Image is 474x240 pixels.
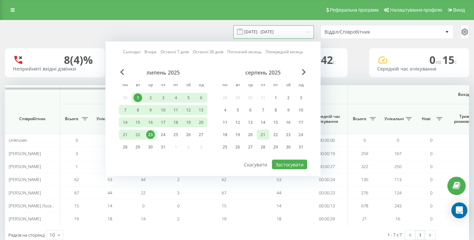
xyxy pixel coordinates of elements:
[297,118,305,127] div: 17
[9,190,41,196] span: [PERSON_NAME]
[295,142,307,152] div: нд 31 серп 2025 р.
[325,29,404,35] div: Відділ/Співробітник
[361,163,368,169] span: 322
[123,49,140,55] a: Сьогодні
[361,190,368,196] span: 276
[233,130,242,139] div: 19
[306,186,348,199] td: 00:00:23
[119,118,131,127] div: пн 14 лип 2025 р.
[9,216,41,222] span: [PERSON_NAME]
[145,81,155,91] abbr: середа
[142,203,144,209] span: 0
[131,130,144,140] div: вт 22 лип 2025 р.
[141,190,145,196] span: 22
[219,118,231,127] div: пн 11 серп 2025 р.
[131,105,144,115] div: вт 8 лип 2025 р.
[157,118,169,127] div: чт 17 лип 2025 р.
[182,118,195,127] div: сб 19 лип 2025 р.
[195,118,207,127] div: нд 20 лип 2025 р.
[133,130,142,139] div: 22
[144,142,157,152] div: ср 30 лип 2025 р.
[442,53,457,67] span: 15
[282,142,295,152] div: сб 30 серп 2025 р.
[13,66,97,72] div: Неприйняті вхідні дзвінки
[430,190,432,196] span: 0
[297,94,305,102] div: 3
[197,94,205,102] div: 6
[282,130,295,140] div: сб 23 серп 2025 р.
[306,212,348,225] td: 00:00:29
[362,216,367,222] span: 21
[259,130,267,139] div: 21
[397,137,399,143] span: 0
[221,130,229,139] div: 18
[311,114,343,124] span: Середній час очікування
[74,203,79,209] span: 15
[244,118,257,127] div: ср 13 серп 2025 р.
[227,49,262,55] a: Поточний місяць
[330,7,379,13] span: Реферальна програма
[244,130,257,140] div: ср 20 серп 2025 р.
[193,49,223,55] a: Останні 30 днів
[121,106,129,115] div: 7
[197,106,205,115] div: 13
[387,231,402,238] div: 1 - 7 з 7
[146,118,155,127] div: 16
[302,69,306,75] span: Next Month
[277,190,281,196] span: 44
[246,130,255,139] div: 20
[222,203,226,209] span: 15
[219,130,231,140] div: пн 18 серп 2025 р.
[171,118,180,127] div: 18
[50,232,55,238] div: 10
[108,216,112,222] span: 18
[119,69,207,76] div: липень 2025
[171,81,181,91] abbr: п’ятниця
[182,93,195,103] div: сб 5 лип 2025 р.
[257,130,269,140] div: чт 21 серп 2025 р.
[169,118,182,127] div: пт 18 лип 2025 р.
[233,118,242,127] div: 12
[284,118,293,127] div: 16
[77,92,330,97] span: Вхідні дзвінки
[246,118,255,127] div: 13
[8,232,45,238] span: Рядків на сторінці
[119,130,131,140] div: пн 21 лип 2025 р.
[306,173,348,186] td: 00:00:24
[231,142,244,152] div: вт 26 серп 2025 р.
[157,142,169,152] div: чт 31 лип 2025 р.
[351,116,368,121] span: Всього
[219,142,231,152] div: пн 25 серп 2025 р.
[272,160,307,169] button: Застосувати
[133,81,143,91] abbr: вівторок
[246,106,255,115] div: 6
[259,118,267,127] div: 14
[306,147,348,160] td: 00:00:19
[182,130,195,140] div: сб 26 лип 2025 р.
[74,176,79,182] span: 62
[257,105,269,115] div: чт 7 серп 2025 р.
[271,118,280,127] div: 15
[231,105,244,115] div: вт 5 серп 2025 р.
[221,118,229,127] div: 11
[74,216,79,222] span: 19
[430,176,432,182] span: 0
[394,190,401,196] span: 124
[295,93,307,103] div: нд 3 серп 2025 р.
[231,130,244,140] div: вт 19 серп 2025 р.
[169,105,182,115] div: пт 11 лип 2025 р.
[121,130,129,139] div: 21
[131,142,144,152] div: вт 29 лип 2025 р.
[271,81,281,91] abbr: п’ятниця
[146,106,155,115] div: 9
[182,105,195,115] div: сб 12 лип 2025 р.
[133,94,142,102] div: 1
[297,130,305,139] div: 24
[363,137,366,143] span: 0
[430,163,432,169] span: 0
[271,94,280,102] div: 1
[9,150,41,156] span: [PERSON_NAME]
[133,106,142,115] div: 8
[11,116,54,121] span: Співробітник
[195,130,207,140] div: нд 27 лип 2025 р.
